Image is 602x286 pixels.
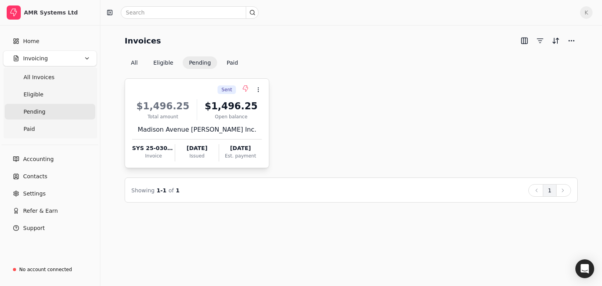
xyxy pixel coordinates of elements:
span: of [169,187,174,194]
div: Open balance [200,113,262,120]
h2: Invoices [125,34,161,47]
span: 1 - 1 [157,187,167,194]
a: Home [3,33,97,49]
div: Issued [175,152,218,159]
div: [DATE] [175,144,218,152]
button: Support [3,220,97,236]
span: All Invoices [24,73,54,81]
span: Paid [24,125,35,133]
span: Invoicing [23,54,48,63]
div: No account connected [19,266,72,273]
a: Contacts [3,168,97,184]
span: Support [23,224,45,232]
div: [DATE] [219,144,262,152]
a: Paid [5,121,95,137]
a: Pending [5,104,95,119]
button: Paid [220,56,244,69]
button: Pending [183,56,217,69]
a: Eligible [5,87,95,102]
div: AMR Systems Ltd [24,9,93,16]
span: 1 [176,187,180,194]
div: Madison Avenue [PERSON_NAME] Inc. [132,125,262,134]
span: Settings [23,190,45,198]
span: Showing [131,187,154,194]
button: More [565,34,578,47]
span: Contacts [23,172,47,181]
span: Sent [221,86,232,93]
a: No account connected [3,262,97,277]
div: SYS 25-030L 0906 [132,144,175,152]
span: Pending [24,108,45,116]
input: Search [121,6,259,19]
button: Invoicing [3,51,97,66]
button: K [580,6,593,19]
button: 1 [543,184,557,197]
span: Eligible [24,91,44,99]
button: Eligible [147,56,180,69]
div: $1,496.25 [200,99,262,113]
span: Home [23,37,39,45]
div: $1,496.25 [132,99,194,113]
button: All [125,56,144,69]
div: Invoice [132,152,175,159]
span: Refer & Earn [23,207,58,215]
button: Refer & Earn [3,203,97,219]
a: All Invoices [5,69,95,85]
div: Est. payment [219,152,262,159]
div: Total amount [132,113,194,120]
div: Open Intercom Messenger [575,259,594,278]
a: Settings [3,186,97,201]
button: Sort [549,34,562,47]
div: Invoice filter options [125,56,244,69]
a: Accounting [3,151,97,167]
span: Accounting [23,155,54,163]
